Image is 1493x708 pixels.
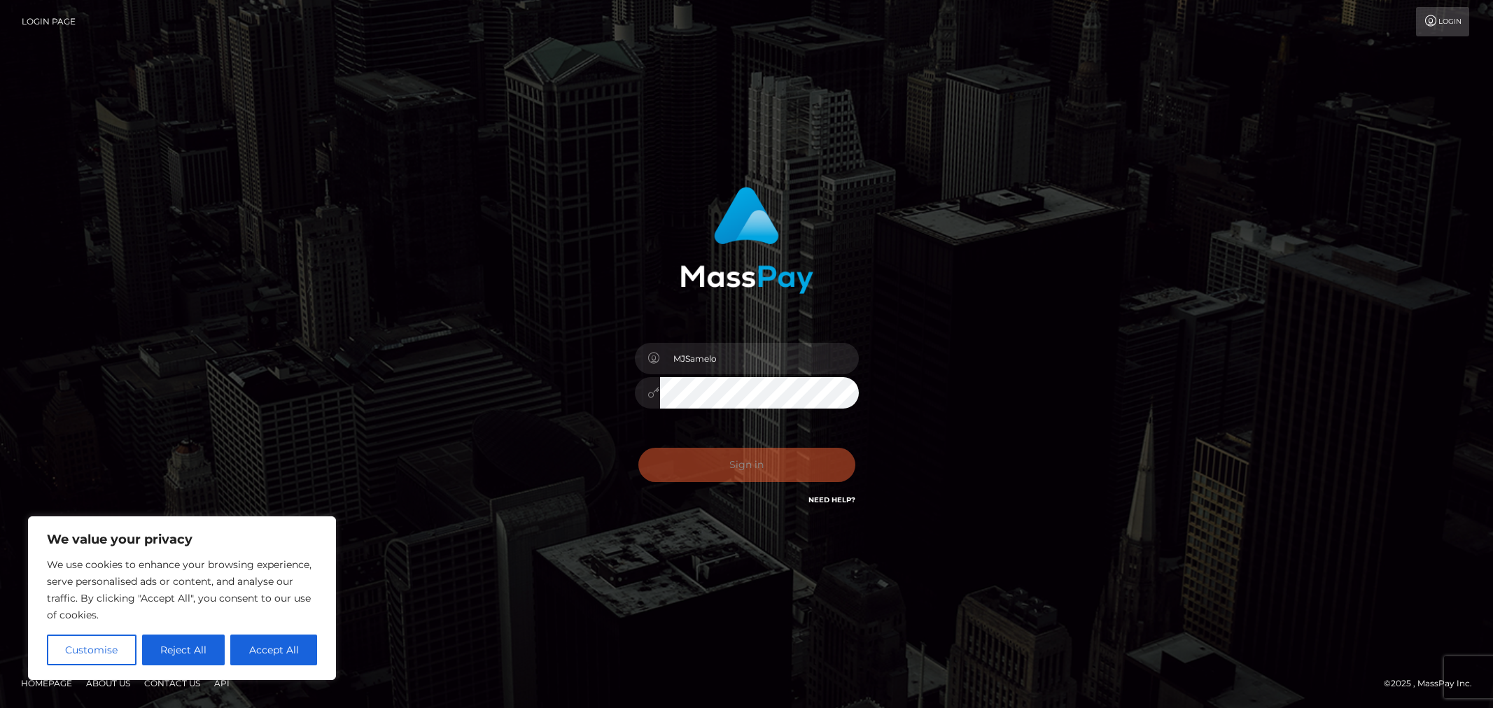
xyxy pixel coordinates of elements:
a: Login Page [22,7,76,36]
div: © 2025 , MassPay Inc. [1384,676,1483,691]
input: Username... [660,343,859,374]
button: Reject All [142,635,225,665]
p: We use cookies to enhance your browsing experience, serve personalised ads or content, and analys... [47,556,317,623]
a: Need Help? [808,495,855,504]
img: MassPay Login [680,187,813,294]
a: API [209,672,235,694]
a: Login [1416,7,1469,36]
a: Homepage [15,672,78,694]
button: Customise [47,635,136,665]
a: About Us [80,672,136,694]
a: Contact Us [139,672,206,694]
p: We value your privacy [47,531,317,548]
div: We value your privacy [28,516,336,680]
button: Accept All [230,635,317,665]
